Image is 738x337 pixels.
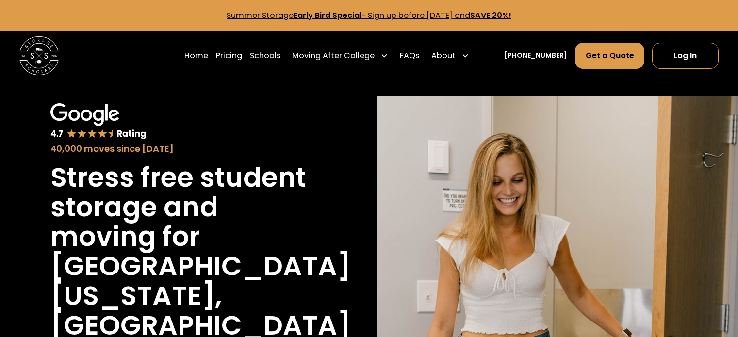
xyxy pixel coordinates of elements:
[400,42,419,69] a: FAQs
[294,10,361,21] strong: Early Bird Special
[504,50,567,61] a: [PHONE_NUMBER]
[250,42,280,69] a: Schools
[216,42,242,69] a: Pricing
[50,142,311,155] div: 40,000 moves since [DATE]
[292,50,375,62] div: Moving After College
[50,163,311,252] h1: Stress free student storage and moving for
[19,36,59,76] img: Storage Scholars main logo
[227,10,511,21] a: Summer StorageEarly Bird Special- Sign up before [DATE] andSAVE 20%!
[575,43,644,69] a: Get a Quote
[470,10,511,21] strong: SAVE 20%!
[184,42,208,69] a: Home
[652,43,719,69] a: Log In
[431,50,456,62] div: About
[50,103,146,140] img: Google 4.7 star rating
